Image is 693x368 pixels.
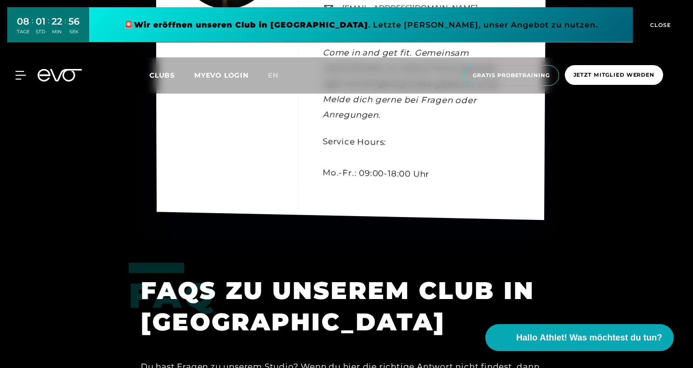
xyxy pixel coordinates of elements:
span: Hallo Athlet! Was möchtest du tun? [516,331,662,344]
button: CLOSE [633,7,686,42]
div: 01 [36,14,45,28]
div: MIN [52,28,62,35]
a: Gratis Probetraining [461,65,562,86]
span: CLOSE [648,21,671,29]
div: 08 [17,14,29,28]
div: STD [36,28,45,35]
span: Gratis Probetraining [473,71,550,80]
div: : [65,15,66,41]
div: : [32,15,33,41]
a: MYEVO LOGIN [194,71,249,80]
span: Clubs [149,71,175,80]
a: en [268,70,290,81]
h1: FAQS ZU UNSEREM CLUB IN [GEOGRAPHIC_DATA] [141,275,540,338]
button: Hallo Athlet! Was möchtest du tun? [485,324,674,351]
div: : [48,15,49,41]
div: 56 [68,14,80,28]
a: Clubs [149,70,194,80]
a: Jetzt Mitglied werden [562,65,666,86]
div: TAGE [17,28,29,35]
div: SEK [68,28,80,35]
span: en [268,71,279,80]
span: Jetzt Mitglied werden [573,71,654,79]
div: 22 [52,14,62,28]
